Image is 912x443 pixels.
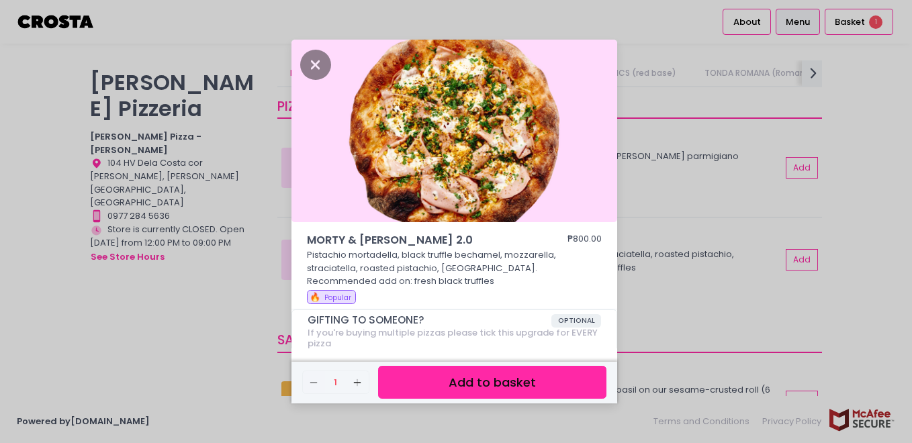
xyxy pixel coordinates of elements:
[567,232,602,248] div: ₱800.00
[308,314,551,326] span: GIFTING TO SOMEONE?
[307,232,529,248] span: MORTY & [PERSON_NAME] 2.0
[300,57,331,70] button: Close
[551,314,602,328] span: OPTIONAL
[308,328,602,348] div: If you're buying multiple pizzas please tick this upgrade for EVERY pizza
[307,248,602,288] p: Pistachio mortadella, black truffle bechamel, mozzarella, straciatella, roasted pistachio, [GEOGR...
[378,366,606,399] button: Add to basket
[291,40,617,222] img: MORTY & ELLA 2.0
[310,291,320,303] span: 🔥
[324,293,351,303] span: Popular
